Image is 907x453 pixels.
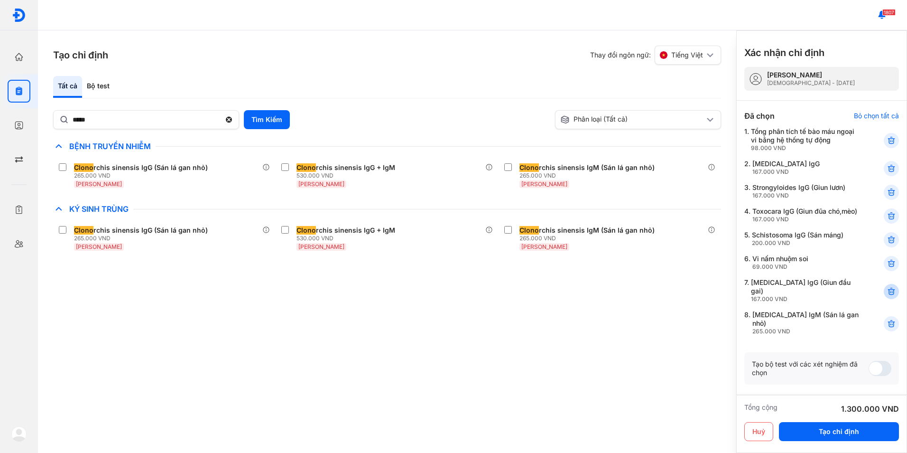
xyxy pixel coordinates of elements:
span: Bệnh Truyền Nhiễm [65,142,156,151]
span: Ký Sinh Trùng [65,204,133,214]
div: Toxocara IgG (Giun đũa chó,mèo) [752,207,857,223]
span: [PERSON_NAME] [298,180,344,188]
button: Tìm Kiếm [244,110,290,129]
div: 265.000 VND [74,235,212,242]
span: Tiếng Việt [671,51,703,59]
div: Bộ test [82,76,114,98]
div: [MEDICAL_DATA] IgG [752,160,820,176]
div: Tổng phân tích tế bào máu ngoại vi bằng hệ thống tự động [751,127,861,152]
span: 1807 [882,9,896,16]
h3: Xác nhận chỉ định [744,46,824,59]
div: [PERSON_NAME] [767,71,855,79]
div: 265.000 VND [519,235,658,242]
div: 167.000 VND [752,216,857,223]
span: Clono [519,226,539,235]
span: Clono [296,163,316,172]
div: Strongyloides IgG (Giun lươn) [752,183,845,199]
div: 200.000 VND [752,239,843,247]
div: rchis sinensis IgG + IgM [296,226,395,235]
div: Vi nấm nhuộm soi [752,255,808,271]
div: 3. [744,183,861,199]
span: [PERSON_NAME] [76,180,122,188]
div: Tổng cộng [744,403,777,415]
div: Bỏ chọn tất cả [854,112,899,120]
div: 7. [744,278,861,303]
div: 1.300.000 VND [841,403,899,415]
div: [MEDICAL_DATA] IgG (Giun đầu gai) [751,278,861,303]
div: rchis sinensis IgM (Sán lá gan nhỏ) [519,163,655,172]
div: 265.000 VND [519,172,658,179]
div: 8. [744,311,861,335]
span: [PERSON_NAME] [521,180,567,188]
div: Schistosoma IgG (Sán máng) [752,231,843,247]
h3: Tạo chỉ định [53,48,108,62]
span: Clono [74,163,93,172]
div: Tạo bộ test với các xét nghiệm đã chọn [752,360,869,377]
span: Clono [296,226,316,235]
span: [PERSON_NAME] [76,243,122,250]
div: rchis sinensis IgG (Sán lá gan nhỏ) [74,226,208,235]
div: 69.000 VND [752,263,808,271]
div: [DEMOGRAPHIC_DATA] - [DATE] [767,79,855,87]
div: Phân loại (Tất cả) [560,115,704,124]
div: 167.000 VND [751,295,861,303]
img: logo [12,8,26,22]
button: Tạo chỉ định [779,422,899,441]
span: [PERSON_NAME] [521,243,567,250]
div: rchis sinensis IgM (Sán lá gan nhỏ) [519,226,655,235]
div: 530.000 VND [296,172,399,179]
div: rchis sinensis IgG (Sán lá gan nhỏ) [74,163,208,172]
div: 167.000 VND [752,168,820,176]
div: 6. [744,255,861,271]
div: 1. [744,127,861,152]
div: 265.000 VND [752,328,861,335]
div: 265.000 VND [74,172,212,179]
div: 530.000 VND [296,235,399,242]
div: rchis sinensis IgG + IgM [296,163,395,172]
div: 2. [744,160,861,176]
img: logo [11,426,27,442]
button: Huỷ [744,422,773,441]
div: [MEDICAL_DATA] IgM (Sán lá gan nhỏ) [752,311,861,335]
div: Tất cả [53,76,82,98]
div: 98.000 VND [751,144,861,152]
div: 4. [744,207,861,223]
div: Đã chọn [744,110,775,122]
span: Clono [519,163,539,172]
span: Clono [74,226,93,235]
div: 5. [744,231,861,247]
div: Thay đổi ngôn ngữ: [590,46,721,65]
span: [PERSON_NAME] [298,243,344,250]
div: 167.000 VND [752,192,845,199]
